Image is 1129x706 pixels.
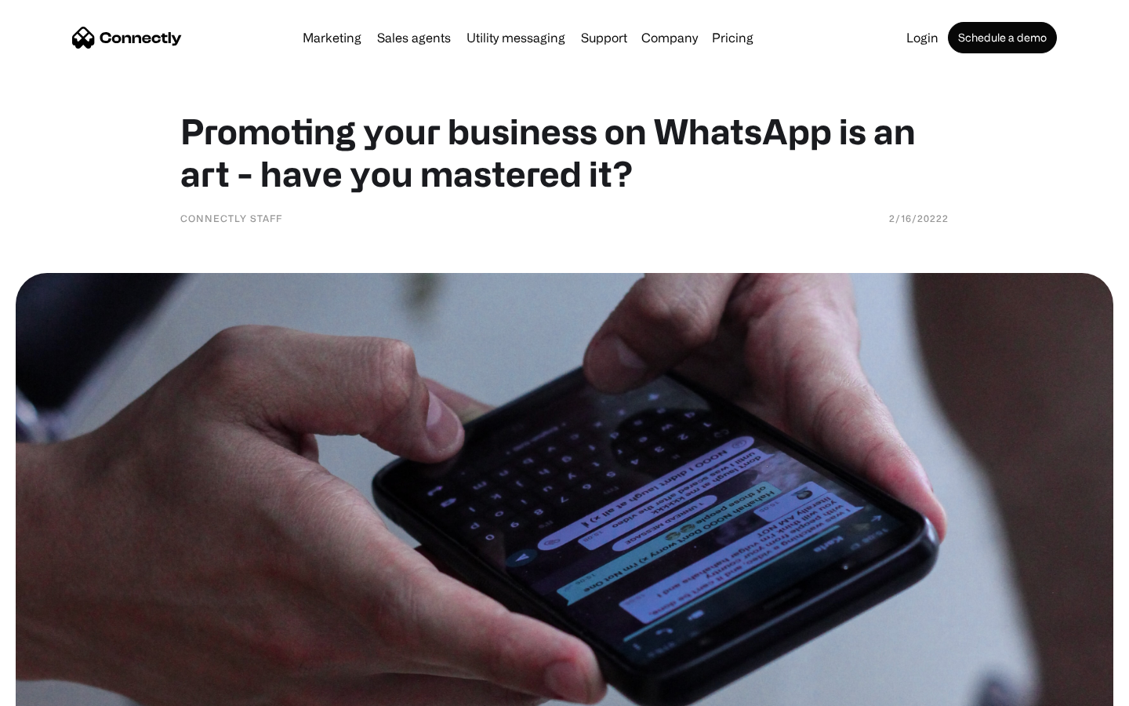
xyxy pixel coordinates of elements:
a: Marketing [296,31,368,44]
a: Support [575,31,633,44]
div: 2/16/20222 [889,210,949,226]
a: Utility messaging [460,31,572,44]
aside: Language selected: English [16,679,94,701]
a: Login [900,31,945,44]
a: Sales agents [371,31,457,44]
div: Company [641,27,698,49]
a: Schedule a demo [948,22,1057,53]
h1: Promoting your business on WhatsApp is an art - have you mastered it? [180,110,949,195]
ul: Language list [31,679,94,701]
a: Pricing [706,31,760,44]
div: Connectly Staff [180,210,282,226]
